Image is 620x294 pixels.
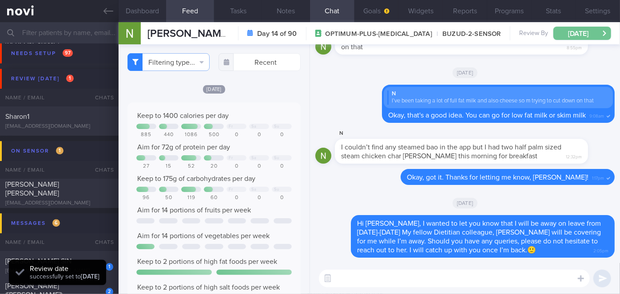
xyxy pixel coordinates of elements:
div: 1 [106,263,113,270]
div: 60 [204,195,224,201]
span: 1 [66,74,74,82]
div: 0 [227,163,246,170]
span: [DATE] [203,85,225,94]
span: I’ve been taking a lot of full fat milk and also cheese so m trying to cut down on that [341,35,576,51]
span: I couldn’t find any steamed bao in the app but I had two half palm sized steam chicken char [PERS... [341,144,561,160]
div: 0 [249,195,269,201]
span: NURUL HUSNA BINTI [PERSON_NAME] [PERSON_NAME] [5,32,72,57]
div: 15 [159,163,179,170]
span: Aim for 14 portions of vegetables per week [137,232,270,239]
span: Aim for 14 portions of fruits per week [137,207,251,214]
span: Keep to 2 portions of high fat foods per week [137,258,277,265]
div: Su [274,187,279,192]
span: [PERSON_NAME] [PERSON_NAME] [5,181,59,197]
div: Su [274,124,279,129]
div: Sa [251,156,256,161]
div: Review [DATE] [9,73,76,85]
div: [EMAIL_ADDRESS][DOMAIN_NAME] [5,123,113,130]
div: 96 [136,195,156,201]
span: 8:55pm [567,43,582,51]
div: [EMAIL_ADDRESS][DOMAIN_NAME] [5,268,113,274]
div: 0 [249,132,269,138]
span: Keep to 2 portions of high salt foods per week [137,284,280,291]
span: OPTIMUM-PLUS-[MEDICAL_DATA] [326,30,432,39]
div: N [387,90,609,98]
span: [PERSON_NAME] [147,28,230,39]
div: Chats [83,161,119,179]
span: [DATE] [453,67,478,78]
div: 0 [227,132,246,138]
div: Chats [83,233,119,251]
div: 119 [181,195,201,201]
div: 500 [204,132,224,138]
div: 0 [227,195,246,201]
div: 50 [159,195,179,201]
div: Fr [229,124,233,129]
span: Keep to 1400 calories per day [137,112,229,119]
div: N [335,128,615,139]
span: Aim for 72g of protein per day [137,144,230,151]
div: 52 [181,163,201,170]
div: Messages [9,217,62,229]
button: Filtering type... [127,53,210,71]
div: 0 [272,195,292,201]
div: 0 [272,132,292,138]
div: 27 [136,163,156,170]
div: Fr [229,187,233,192]
span: BUZUD-2-SENSOR [432,30,501,39]
span: 1:17pm [592,173,604,181]
div: 885 [136,132,156,138]
div: 0 [272,163,292,170]
div: Sa [251,187,256,192]
span: 1 [56,147,64,154]
div: Chats [83,89,119,106]
div: [EMAIL_ADDRESS][DOMAIN_NAME] [5,200,113,207]
strong: [DATE] [81,274,99,280]
div: Fr [229,156,233,161]
div: Sa [251,124,256,129]
div: 1086 [181,132,201,138]
button: [DATE] [553,27,611,40]
span: successfully set to [30,274,99,280]
div: Su [274,156,279,161]
span: Keep to 175g of carbohydrates per day [137,175,255,182]
div: 20 [204,163,224,170]
span: Review By [519,30,548,38]
span: Hi [PERSON_NAME], I wanted to let you know that I will be away on leave from [DATE]-[DATE] My fel... [357,220,601,254]
div: 440 [159,132,179,138]
div: [EMAIL_ADDRESS][DOMAIN_NAME] [5,60,113,67]
span: Okay, that's a good idea. You can go for low fat milk or skim milk [388,112,586,119]
span: 9:08am [589,111,604,119]
div: Review date [30,264,99,273]
div: On sensor [9,145,66,157]
span: [PERSON_NAME] SIN [5,258,72,265]
span: 12:32pm [566,152,582,160]
span: Okay, got it. Thanks for letting me know, [PERSON_NAME]! [407,174,588,181]
span: 6 [52,219,60,227]
span: [DATE] [453,198,478,208]
div: I’ve been taking a lot of full fat milk and also cheese so m trying to cut down on that [387,98,609,105]
div: 0 [249,163,269,170]
strong: Day 14 of 90 [258,29,297,38]
span: 2:05pm [593,246,608,254]
span: Sharon1 [5,113,29,120]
